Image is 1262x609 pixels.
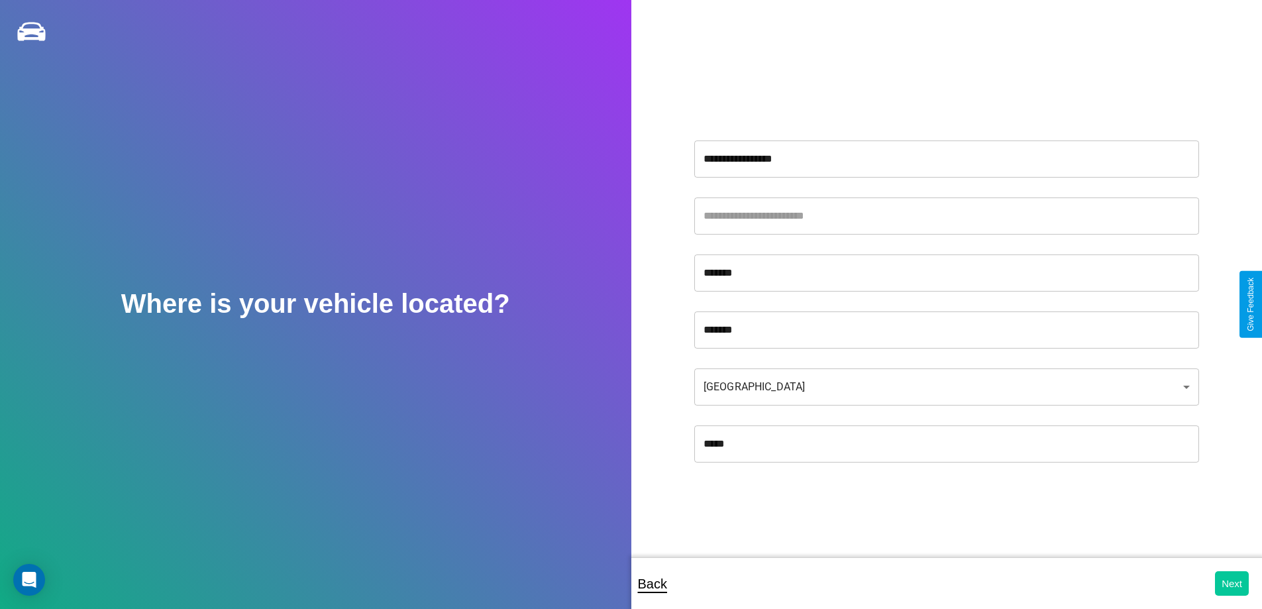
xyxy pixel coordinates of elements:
[694,368,1199,406] div: [GEOGRAPHIC_DATA]
[638,572,667,596] p: Back
[1246,278,1255,331] div: Give Feedback
[1215,571,1249,596] button: Next
[121,289,510,319] h2: Where is your vehicle located?
[13,564,45,596] div: Open Intercom Messenger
